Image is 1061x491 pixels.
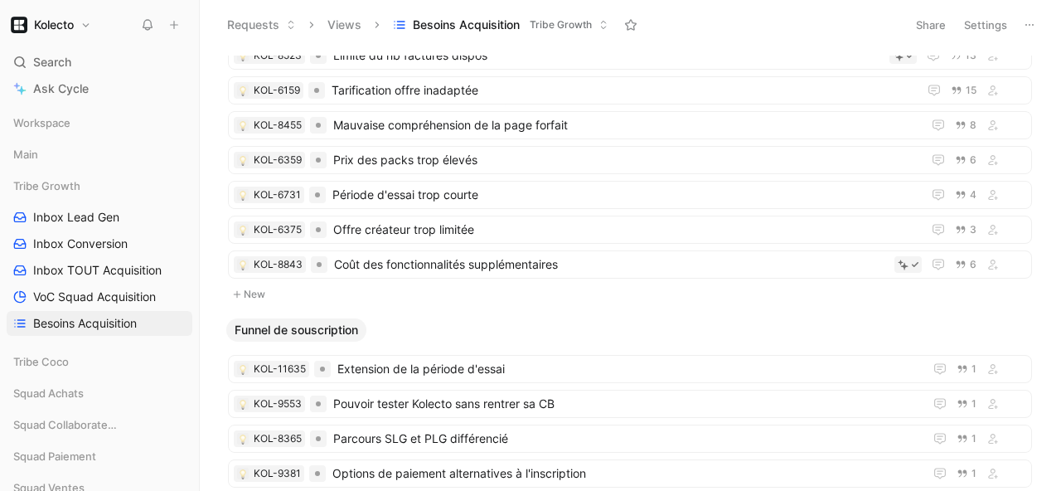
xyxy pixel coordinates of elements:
a: 💡KOL-6375Offre créateur trop limitée3 [228,216,1032,244]
button: KolectoKolecto [7,13,95,36]
a: 💡KOL-9381Options de paiement alternatives à l'inscription1 [228,459,1032,488]
img: 💡 [238,260,248,270]
div: Tribe Growth [7,173,192,198]
span: Pouvoir tester Kolecto sans rentrer sa CB [333,394,917,414]
a: Inbox TOUT Acquisition [7,258,192,283]
button: 💡 [237,50,249,61]
div: Squad Paiement [7,444,192,469]
a: 💡KOL-9553Pouvoir tester Kolecto sans rentrer sa CB1 [228,390,1032,418]
div: KOL-9553 [254,396,302,412]
a: Ask Cycle [7,76,192,101]
img: 💡 [238,226,248,236]
span: 6 [970,155,976,165]
span: Options de paiement alternatives à l'inscription [332,464,917,484]
button: 💡 [237,224,249,236]
span: 6 [970,260,976,270]
div: Squad Collaborateurs [7,412,192,437]
img: 💡 [238,435,248,445]
div: Tribe Coco [7,349,192,374]
div: Workspace [7,110,192,135]
img: 💡 [238,51,248,61]
span: Période d'essai trop courte [332,185,915,205]
button: 6 [952,151,980,169]
a: 💡KOL-8455Mauvaise compréhension de la page forfait8 [228,111,1032,139]
span: Extension de la période d'essai [337,359,917,379]
button: 💡 [237,363,249,375]
span: Inbox Conversion [33,236,128,252]
span: Coût des fonctionnalités supplémentaires [334,255,888,275]
span: 1 [971,434,976,444]
a: 💡KOL-8843Coût des fonctionnalités supplémentaires6 [228,250,1032,279]
button: Settings [957,13,1015,36]
span: 13 [965,51,976,61]
div: Squad Paiement [7,444,192,474]
img: 💡 [238,191,248,201]
span: Search [33,52,71,72]
button: 💡 [237,85,249,96]
button: Requests [220,12,303,37]
button: Views [320,12,369,37]
div: KOL-6159 [254,82,300,99]
span: Squad Collaborateurs [13,416,124,433]
button: 1 [953,360,980,378]
a: 💡KOL-8523Limite du nb factures dispos13 [228,41,1032,70]
span: Prix des packs trop élevés [333,150,915,170]
button: 3 [952,221,980,239]
span: Tribe Coco [13,353,69,370]
span: Tribe Growth [530,17,592,33]
button: 💡 [237,259,249,270]
div: Main [7,142,192,172]
img: 💡 [238,469,248,479]
span: Tribe Growth [13,177,80,194]
span: Workspace [13,114,70,131]
span: 15 [966,85,976,95]
span: 1 [971,399,976,409]
div: Squad Achats [7,381,192,406]
span: Main [13,146,38,163]
div: Tribe GrowthInbox Lead GenInbox ConversionInbox TOUT AcquisitionVoC Squad AcquisitionBesoins Acqu... [7,173,192,336]
button: 1 [953,430,980,448]
h1: Kolecto [34,17,74,32]
button: 💡 [237,119,249,131]
button: 8 [952,116,980,134]
div: Squad Achats [7,381,192,411]
div: KOL-8455 [254,117,302,134]
span: Inbox Lead Gen [33,209,119,226]
div: KOL-9381 [254,465,301,482]
span: Parcours SLG et PLG différencié [333,429,917,449]
button: 15 [947,81,980,100]
img: 💡 [238,400,248,410]
img: 💡 [238,121,248,131]
span: Besoins Acquisition [413,17,520,33]
button: 💡 [237,398,249,410]
div: 💡 [237,433,249,445]
button: 1 [953,464,980,483]
div: KOL-8523 [254,47,302,64]
span: Offre créateur trop limitée [333,220,915,240]
img: Kolecto [11,17,27,33]
a: VoC Squad Acquisition [7,284,192,309]
a: Inbox Conversion [7,231,192,256]
span: Besoins Acquisition [33,315,137,332]
button: 4 [952,186,980,204]
div: KOL-11635 [254,361,306,377]
div: KOL-6375 [254,221,302,238]
button: 💡 [237,154,249,166]
button: Besoins AcquisitionTribe Growth [385,12,616,37]
span: 3 [970,225,976,235]
a: Inbox Lead Gen [7,205,192,230]
img: 💡 [238,156,248,166]
a: 💡KOL-6159Tarification offre inadaptée15 [228,76,1032,105]
span: Tarification offre inadaptée [332,80,911,100]
button: 13 [947,46,980,65]
span: Inbox TOUT Acquisition [33,262,162,279]
button: 💡 [237,468,249,479]
span: Squad Achats [13,385,84,401]
a: 💡KOL-11635Extension de la période d'essai1 [228,355,1032,383]
span: Limite du nb factures dispos [333,46,883,66]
